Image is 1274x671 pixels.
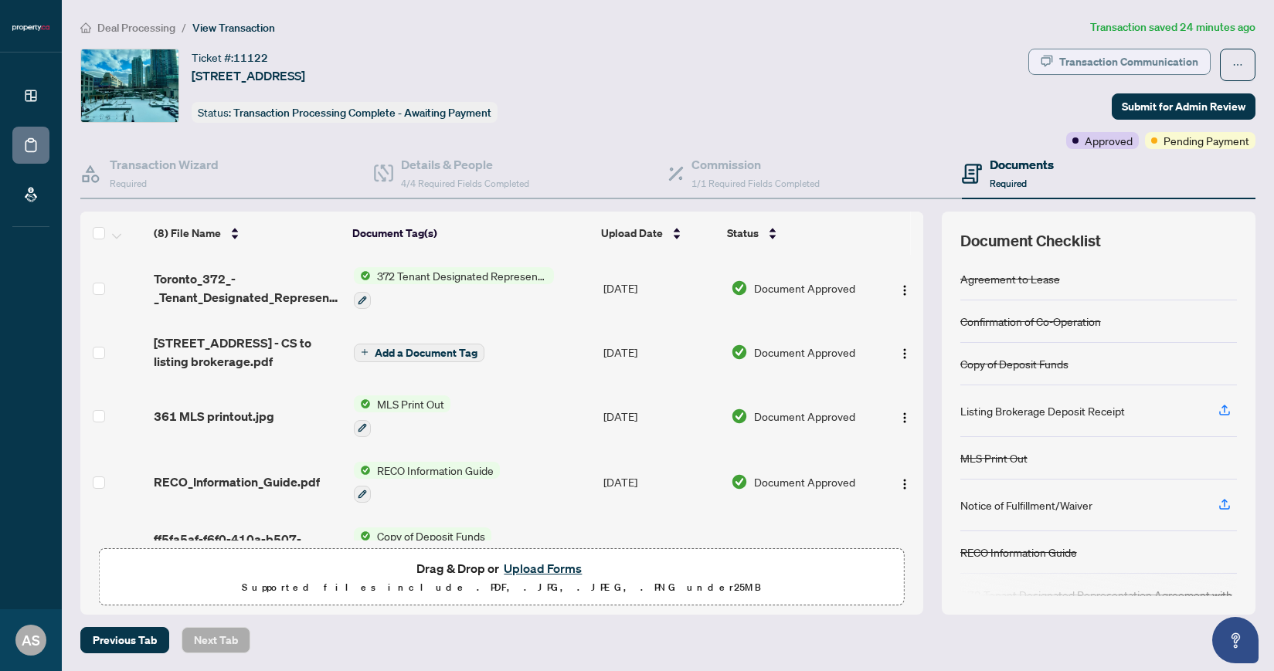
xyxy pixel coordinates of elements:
img: Status Icon [354,527,371,544]
span: Transaction Processing Complete - Awaiting Payment [233,106,491,120]
div: Copy of Deposit Funds [960,355,1068,372]
span: home [80,22,91,33]
span: Previous Tab [93,628,157,652]
h4: Commission [691,155,820,174]
button: Upload Forms [499,558,586,578]
img: logo [12,23,49,32]
button: Logo [892,404,917,429]
span: 361 MLS printout.jpg [154,407,274,425]
button: Logo [892,276,917,300]
article: Transaction saved 24 minutes ago [1090,19,1255,36]
span: Drag & Drop orUpload FormsSupported files include .PDF, .JPG, .JPEG, .PNG under25MB [100,549,904,606]
button: Logo [892,536,917,561]
span: [STREET_ADDRESS] - CS to listing brokerage.pdf [154,334,341,371]
img: Logo [899,347,911,360]
th: (8) File Name [148,212,346,255]
div: MLS Print Out [960,449,1028,466]
img: Status Icon [354,462,371,479]
td: [DATE] [597,321,725,383]
td: [DATE] [597,383,725,449]
img: Document Status [731,408,748,425]
button: Status IconCopy of Deposit Funds [354,527,491,569]
td: [DATE] [597,515,725,581]
span: 4/4 Required Fields Completed [401,178,529,189]
span: Pending Payment [1164,132,1249,149]
div: Transaction Communication [1059,49,1198,74]
span: Document Checklist [960,230,1101,252]
button: Status IconMLS Print Out [354,395,450,437]
button: Status Icon372 Tenant Designated Representation Agreement with Company Schedule A [354,267,554,309]
td: [DATE] [597,449,725,516]
span: View Transaction [192,21,275,35]
img: Document Status [731,540,748,557]
span: 372 Tenant Designated Representation Agreement with Company Schedule A [371,267,554,284]
th: Upload Date [595,212,722,255]
span: Approved [1085,132,1133,149]
div: RECO Information Guide [960,544,1077,561]
span: MLS Print Out [371,395,450,412]
button: Logo [892,340,917,364]
span: Submit for Admin Review [1122,94,1245,119]
button: Logo [892,469,917,494]
span: Toronto_372_-_Tenant_Designated_Representation_Agreement_-_Authority_for_Lease_or_Purchase.pdf [154,269,341,307]
button: Add a Document Tag [354,344,484,362]
div: Agreement to Lease [960,270,1060,287]
th: Status [721,212,875,255]
div: Notice of Fulfillment/Waiver [960,496,1092,513]
span: Document Approved [754,344,855,361]
span: RECO_Information_Guide.pdf [154,473,320,491]
span: Upload Date [601,225,663,242]
span: Document Approved [754,473,855,490]
span: Add a Document Tag [375,347,477,358]
td: [DATE] [597,255,725,321]
span: Status [727,225,759,242]
img: Document Status [731,473,748,490]
button: Submit for Admin Review [1112,93,1255,120]
button: Add a Document Tag [354,342,484,362]
span: Required [990,178,1027,189]
button: Transaction Communication [1028,49,1211,75]
img: Document Status [731,344,748,361]
span: ff5fa5af-f6f0-410a-b507-4c1e08ed2601 1.JPG [154,530,341,567]
span: Document Approved [754,408,855,425]
span: 11122 [233,51,268,65]
img: Document Status [731,280,748,297]
button: Previous Tab [80,627,169,653]
img: IMG-C12399026_1.jpg [81,49,178,122]
span: plus [361,348,369,356]
div: Confirmation of Co-Operation [960,313,1101,330]
span: AS [22,629,40,651]
img: Logo [899,412,911,424]
span: Copy of Deposit Funds [371,527,491,544]
h4: Transaction Wizard [110,155,219,174]
p: Supported files include .PDF, .JPG, .JPEG, .PNG under 25 MB [109,578,895,597]
img: Logo [899,478,911,490]
button: Next Tab [182,627,250,653]
span: Document Approved [754,540,855,557]
th: Document Tag(s) [346,212,595,255]
span: ellipsis [1232,59,1243,70]
div: Ticket #: [192,49,268,66]
button: Open asap [1212,617,1259,663]
span: Deal Processing [97,21,175,35]
h4: Documents [990,155,1054,174]
span: RECO Information Guide [371,462,500,479]
span: Drag & Drop or [416,558,586,578]
span: 1/1 Required Fields Completed [691,178,820,189]
img: Status Icon [354,395,371,412]
h4: Details & People [401,155,529,174]
button: Status IconRECO Information Guide [354,462,500,503]
img: Logo [899,284,911,297]
span: Document Approved [754,280,855,297]
li: / [182,19,186,36]
span: (8) File Name [154,225,221,242]
div: Listing Brokerage Deposit Receipt [960,402,1125,419]
img: Status Icon [354,267,371,284]
span: [STREET_ADDRESS] [192,66,305,85]
div: Status: [192,102,498,123]
span: Required [110,178,147,189]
